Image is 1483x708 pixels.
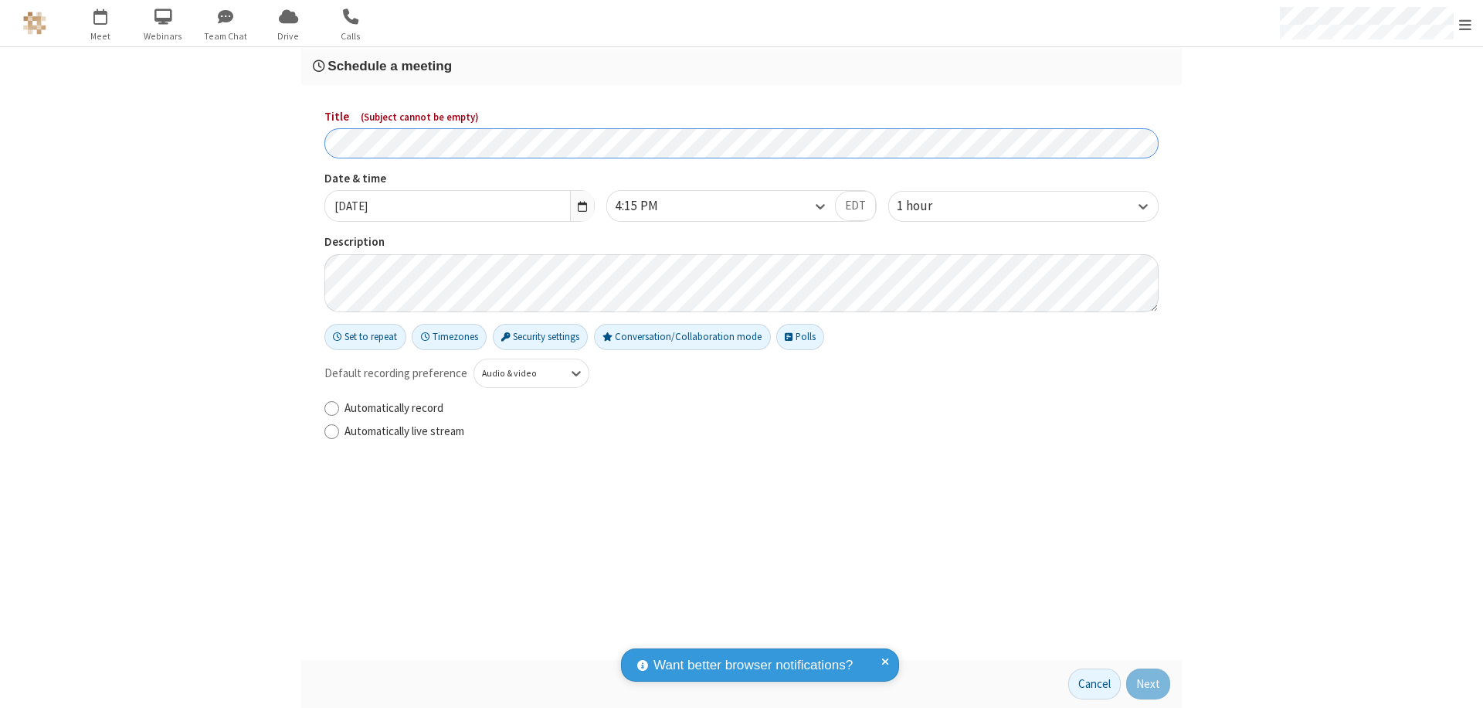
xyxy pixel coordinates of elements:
label: Automatically record [344,400,1159,417]
span: Want better browser notifications? [653,655,853,676]
label: Automatically live stream [344,423,1159,441]
button: Security settings [493,324,589,350]
button: Next [1126,669,1170,699]
span: ( Subject cannot be empty ) [361,111,479,124]
button: Timezones [412,324,487,350]
span: Drive [260,29,317,43]
span: Calls [322,29,380,43]
span: Meet [72,29,130,43]
label: Title [324,108,1159,126]
button: Cancel [1068,669,1121,699]
div: Audio & video [482,366,555,380]
div: 1 hour [897,196,959,216]
span: Webinars [134,29,192,43]
button: Set to repeat [324,324,406,350]
span: Schedule a meeting [327,58,452,73]
button: EDT [835,191,876,222]
button: Conversation/Collaboration mode [594,324,771,350]
label: Date & time [324,170,595,188]
label: Description [324,233,1159,251]
img: QA Selenium DO NOT DELETE OR CHANGE [23,12,46,35]
iframe: Chat [1444,668,1471,697]
div: 4:15 PM [615,196,684,216]
button: Polls [776,324,824,350]
span: Default recording preference [324,365,467,383]
span: Team Chat [197,29,255,43]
